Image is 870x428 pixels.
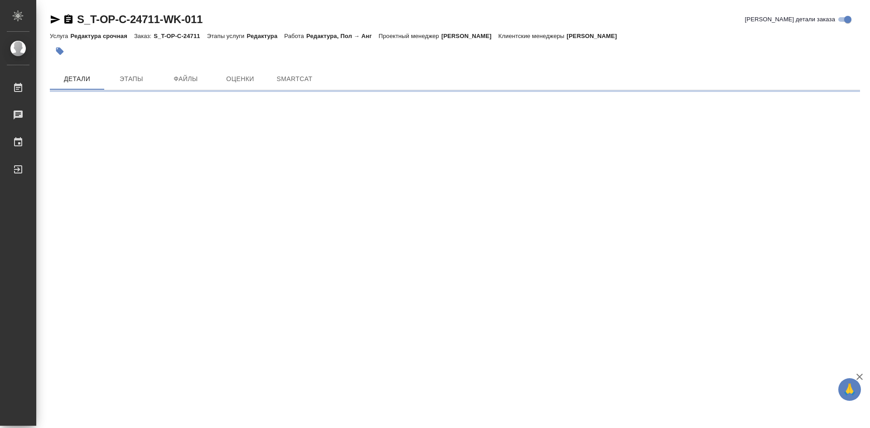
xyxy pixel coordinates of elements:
p: Работа [284,33,306,39]
p: [PERSON_NAME] [441,33,498,39]
span: SmartCat [273,73,316,85]
p: Этапы услуги [207,33,247,39]
button: 🙏 [838,378,861,401]
p: Редактура срочная [70,33,134,39]
p: S_T-OP-C-24711 [154,33,207,39]
p: Услуга [50,33,70,39]
span: Этапы [110,73,153,85]
p: Проектный менеджер [379,33,441,39]
p: Заказ: [134,33,154,39]
a: S_T-OP-C-24711-WK-011 [77,13,203,25]
span: Файлы [164,73,208,85]
span: Детали [55,73,99,85]
span: 🙏 [842,380,857,399]
p: Клиентские менеджеры [498,33,567,39]
button: Скопировать ссылку для ЯМессенджера [50,14,61,25]
span: Оценки [218,73,262,85]
p: [PERSON_NAME] [567,33,624,39]
p: Редактура, Пол → Анг [306,33,379,39]
button: Добавить тэг [50,41,70,61]
p: Редактура [247,33,285,39]
button: Скопировать ссылку [63,14,74,25]
span: [PERSON_NAME] детали заказа [745,15,835,24]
